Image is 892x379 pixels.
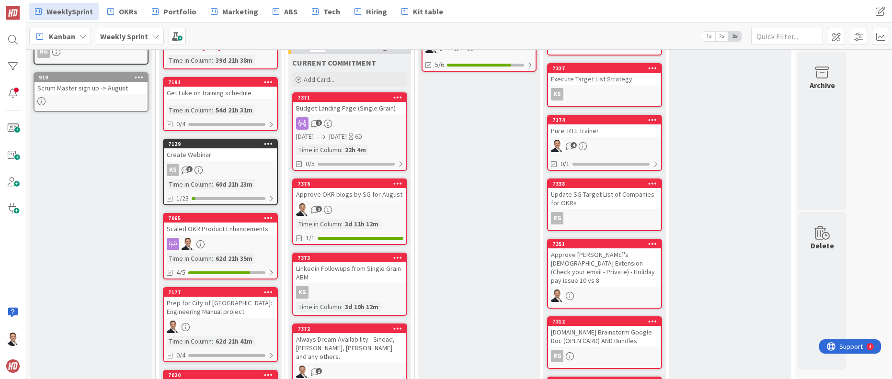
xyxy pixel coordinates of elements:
[293,179,406,188] div: 7376
[39,74,148,81] div: 919
[293,93,406,114] div: 7371Budget Landing Page (Single Grain)
[164,321,277,333] div: SL
[329,132,347,142] span: [DATE]
[548,73,661,85] div: Execute Target List Strategy
[323,6,340,17] span: Tech
[164,78,277,99] div: 7191Get Luke on training schedule
[552,65,661,72] div: 7327
[163,287,278,362] a: 7177Prep for City of [GEOGRAPHIC_DATA]: Engineering Manual projectSLTime in Column:62d 21h 41m0/4
[306,3,346,20] a: Tech
[293,203,406,216] div: SL
[292,92,407,171] a: 7371Budget Landing Page (Single Grain)[DATE][DATE]6DTime in Column:22h 4m0/5
[355,132,362,142] div: 6D
[213,179,255,189] div: 60d 21h 23m
[6,359,20,373] img: avatar
[34,45,148,58] div: RG
[212,179,213,189] span: :
[168,215,277,222] div: 7065
[176,350,185,360] span: 0/4
[548,248,661,287] div: Approve [PERSON_NAME]'s [DEMOGRAPHIC_DATA] Extension (Check your email - Private) - Holiday pay i...
[293,366,406,378] div: SL
[182,238,194,250] img: SL
[164,78,277,87] div: 7191
[164,140,277,148] div: 7129
[552,318,661,325] div: 7312
[212,55,213,66] span: :
[341,301,343,312] span: :
[343,219,381,229] div: 3d 11h 12m
[222,6,258,17] span: Marketing
[551,350,563,362] div: RG
[341,145,343,155] span: :
[37,45,50,58] div: RG
[213,105,255,115] div: 54d 21h 31m
[293,254,406,262] div: 7373
[552,241,661,247] div: 7351
[296,301,341,312] div: Time in Column
[50,4,52,11] div: 4
[547,316,662,369] a: 7312[DOMAIN_NAME] Brainstorm Google Doc (OPEN CARD) AND BundlesRG
[396,3,449,20] a: Kit table
[296,132,314,142] span: [DATE]
[213,336,255,346] div: 62d 21h 41m
[292,58,376,67] span: CURRENT COMMITMENT
[213,253,255,264] div: 62d 21h 35m
[168,289,277,296] div: 7177
[167,179,212,189] div: Time in Column
[167,253,212,264] div: Time in Column
[343,301,381,312] div: 3d 19h 12m
[293,102,406,114] div: Budget Landing Page (Single Grain)
[293,324,406,333] div: 7372
[715,32,728,41] span: 2x
[548,179,661,188] div: 7338
[316,368,322,374] span: 1
[213,55,255,66] div: 39d 21h 38m
[296,145,341,155] div: Time in Column
[212,253,213,264] span: :
[297,325,406,332] div: 7372
[316,206,322,212] span: 1
[164,297,277,318] div: Prep for City of [GEOGRAPHIC_DATA]: Engineering Manual project
[34,73,148,94] div: 919Scrum Master sign up -> August
[176,193,189,203] span: 1/23
[702,32,715,41] span: 1x
[296,203,309,216] img: SL
[6,333,20,346] img: SL
[304,75,334,84] span: Add Card...
[34,82,148,94] div: Scrum Master sign up -> August
[548,64,661,73] div: 7327
[176,119,185,129] span: 0/4
[548,124,661,137] div: Pure: RTE Trainer
[548,240,661,287] div: 7351Approve [PERSON_NAME]'s [DEMOGRAPHIC_DATA] Extension (Check your email - Private) - Holiday p...
[366,6,387,17] span: Hiring
[29,3,99,20] a: WeeklySprint
[293,262,406,283] div: Linkedin Followups from Single Grain ABM
[168,141,277,147] div: 7129
[293,324,406,363] div: 7372Always Dream Availability - Sinead, [PERSON_NAME], [PERSON_NAME] and any others.
[168,79,277,86] div: 7191
[548,179,661,209] div: 7338Update SG Target List of Companies for OKRs
[560,159,570,169] span: 0/1
[163,139,278,205] a: 7129Create WebinarKSTime in Column:60d 21h 23m1/23
[293,188,406,201] div: Approve OKR blogs by SG for August
[212,336,213,346] span: :
[343,145,368,155] div: 22h 4m
[164,140,277,161] div: 7129Create Webinar
[164,214,277,223] div: 7065
[548,212,661,224] div: RG
[102,3,143,20] a: OKRs
[306,159,315,169] span: 0/5
[100,32,148,41] b: Weekly Sprint
[297,255,406,261] div: 7373
[164,223,277,235] div: Scaled OKR Product Enhancements
[548,317,661,326] div: 7312
[284,6,297,17] span: ABS
[551,212,563,224] div: RG
[164,148,277,161] div: Create Webinar
[551,88,563,100] div: KS
[413,6,443,17] span: Kit table
[292,253,407,316] a: 7373Linkedin Followups from Single Grain ABMKSTime in Column:3d 19h 12m
[293,179,406,201] div: 7376Approve OKR blogs by SG for August
[548,116,661,137] div: 7174Pure: RTE Trainer
[6,6,20,20] img: Visit kanbanzone.com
